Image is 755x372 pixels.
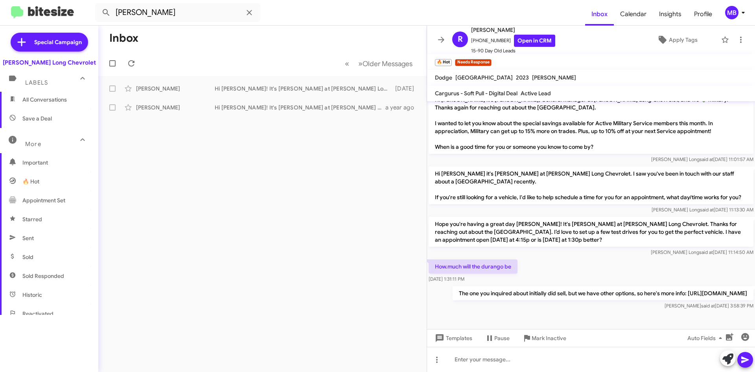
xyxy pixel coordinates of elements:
button: MB [718,6,746,19]
span: Sent [22,234,34,242]
small: Needs Response [455,59,491,66]
span: Dodge [435,74,452,81]
p: Hi [PERSON_NAME] it's [PERSON_NAME], General Manager at [PERSON_NAME] Long Chevrolet, and we 💚 mi... [429,93,753,154]
span: said at [699,249,713,255]
button: Auto Fields [681,331,731,345]
button: Mark Inactive [516,331,573,345]
span: Auto Fields [687,331,725,345]
span: » [358,59,363,68]
span: [PERSON_NAME] [532,74,576,81]
span: Appointment Set [22,196,65,204]
span: [PERSON_NAME] [DATE] 3:58:39 PM [665,303,753,309]
span: [PERSON_NAME] Long [DATE] 11:14:50 AM [651,249,753,255]
div: [PERSON_NAME] [136,85,215,93]
span: said at [700,207,714,213]
input: Search [95,3,260,22]
span: Starred [22,215,42,223]
span: 2023 [516,74,529,81]
p: Hi [PERSON_NAME] it's [PERSON_NAME] at [PERSON_NAME] Long Chevrolet. I saw you've been in touch w... [429,167,753,204]
span: [GEOGRAPHIC_DATA] [455,74,513,81]
span: Save a Deal [22,115,52,122]
span: Important [22,159,89,167]
small: 🔥 Hot [435,59,452,66]
div: [DATE] [391,85,420,93]
span: Labels [25,79,48,86]
h1: Inbox [109,32,138,44]
button: Apply Tags [637,33,717,47]
span: 🔥 Hot [22,178,39,185]
span: said at [701,303,715,309]
p: Hope you're having a great day [PERSON_NAME]! It's [PERSON_NAME] at [PERSON_NAME] Long Chevrolet.... [429,217,753,247]
span: R [458,33,463,46]
div: Hi [PERSON_NAME]! It's [PERSON_NAME] at [PERSON_NAME] Long Chevrolet. I wanted to check in and th... [215,104,385,111]
span: Older Messages [363,59,412,68]
span: Active Lead [521,90,551,97]
span: [DATE] 1:31:11 PM [429,276,464,282]
span: said at [700,156,713,162]
a: Special Campaign [11,33,88,52]
span: « [345,59,349,68]
span: Cargurus - Soft Pull - Digital Deal [435,90,517,97]
span: All Conversations [22,96,67,104]
button: Previous [340,56,354,72]
span: [PERSON_NAME] Long [DATE] 11:01:57 AM [651,156,753,162]
div: [PERSON_NAME] [136,104,215,111]
span: Templates [433,331,472,345]
a: Insights [653,3,688,26]
span: 15-90 Day Old Leads [471,47,555,55]
span: [PHONE_NUMBER] [471,35,555,47]
span: Sold Responded [22,272,64,280]
div: a year ago [385,104,420,111]
div: MB [725,6,738,19]
span: Mark Inactive [532,331,566,345]
a: Calendar [614,3,653,26]
span: [PERSON_NAME] Long [DATE] 11:13:30 AM [652,207,753,213]
div: [PERSON_NAME] Long Chevrolet [3,59,96,67]
a: Profile [688,3,718,26]
span: Reactivated [22,310,53,318]
button: Next [354,56,417,72]
p: The one you inquired about initially did sell, but we have other options, so here's more info: [U... [453,286,753,300]
span: More [25,141,41,148]
span: [PERSON_NAME] [471,25,555,35]
nav: Page navigation example [341,56,417,72]
button: Pause [479,331,516,345]
span: Sold [22,253,33,261]
span: Historic [22,291,42,299]
p: How.much will the durango be [429,259,517,274]
div: Hi [PERSON_NAME]! It's [PERSON_NAME] at [PERSON_NAME] Long Chevrolet. I wanted to check in and th... [215,85,391,93]
a: Inbox [585,3,614,26]
span: Pause [494,331,510,345]
button: Templates [427,331,479,345]
a: Open in CRM [514,35,555,47]
span: Apply Tags [669,33,698,47]
span: Special Campaign [34,38,82,46]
